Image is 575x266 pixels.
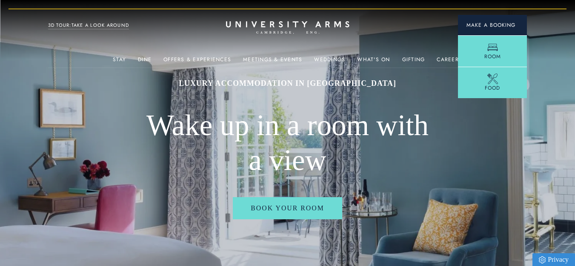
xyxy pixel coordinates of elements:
a: Careers [437,57,462,68]
span: Room [484,53,501,60]
a: Home [226,21,349,34]
span: Make a Booking [466,21,518,29]
a: Food [458,67,527,98]
a: Dine [138,57,152,68]
a: 3D TOUR:TAKE A LOOK AROUND [48,22,129,29]
h1: Luxury Accommodation in [GEOGRAPHIC_DATA] [144,78,432,88]
img: Arrow icon [515,24,518,27]
a: Meetings & Events [243,57,302,68]
a: Room [458,35,527,67]
img: Privacy [539,256,546,263]
span: Food [485,84,500,92]
button: Make a BookingArrow icon [458,15,527,35]
a: Privacy [532,253,575,266]
a: Book Your Room [233,197,342,219]
a: Gifting [402,57,425,68]
h2: Wake up in a room with a view [144,108,432,178]
a: Stay [113,57,126,68]
a: Weddings [314,57,345,68]
a: Offers & Experiences [163,57,231,68]
a: What's On [357,57,390,68]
